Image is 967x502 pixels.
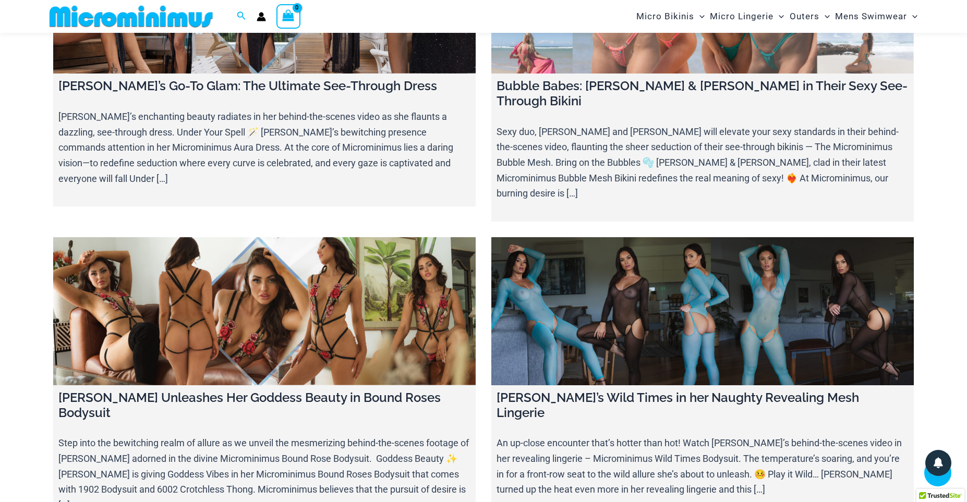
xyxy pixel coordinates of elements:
a: Search icon link [237,10,246,23]
nav: Site Navigation [632,2,922,31]
a: OutersMenu ToggleMenu Toggle [787,3,832,30]
p: [PERSON_NAME]’s enchanting beauty radiates in her behind-the-scenes video as she flaunts a dazzli... [58,109,470,187]
span: Menu Toggle [694,3,705,30]
span: Menu Toggle [773,3,784,30]
p: Sexy duo, [PERSON_NAME] and [PERSON_NAME] will elevate your sexy standards in their behind-the-sc... [497,124,909,202]
img: MM SHOP LOGO FLAT [45,5,217,28]
span: Micro Bikinis [636,3,694,30]
h4: [PERSON_NAME] Unleashes Her Goddess Beauty in Bound Roses Bodysuit [58,390,470,421]
span: Mens Swimwear [835,3,907,30]
a: Account icon link [257,12,266,21]
p: An up-close encounter that’s hotter than hot! Watch [PERSON_NAME]’s behind-the-scenes video in he... [497,435,909,497]
a: Heather’s Wild Times in her Naughty Revealing Mesh Lingerie [491,237,914,385]
span: Outers [790,3,819,30]
h4: [PERSON_NAME]’s Wild Times in her Naughty Revealing Mesh Lingerie [497,390,909,421]
a: Mens SwimwearMenu ToggleMenu Toggle [832,3,920,30]
a: Micro LingerieMenu ToggleMenu Toggle [707,3,787,30]
h4: Bubble Babes: [PERSON_NAME] & [PERSON_NAME] in Their Sexy See-Through Bikini [497,79,909,109]
span: Menu Toggle [907,3,917,30]
span: Micro Lingerie [710,3,773,30]
a: View Shopping Cart, empty [276,4,300,28]
a: Tamika Unleashes Her Goddess Beauty in Bound Roses Bodysuit [53,237,476,385]
span: Menu Toggle [819,3,830,30]
a: Micro BikinisMenu ToggleMenu Toggle [634,3,707,30]
h4: [PERSON_NAME]’s Go-To Glam: The Ultimate See-Through Dress [58,79,470,94]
